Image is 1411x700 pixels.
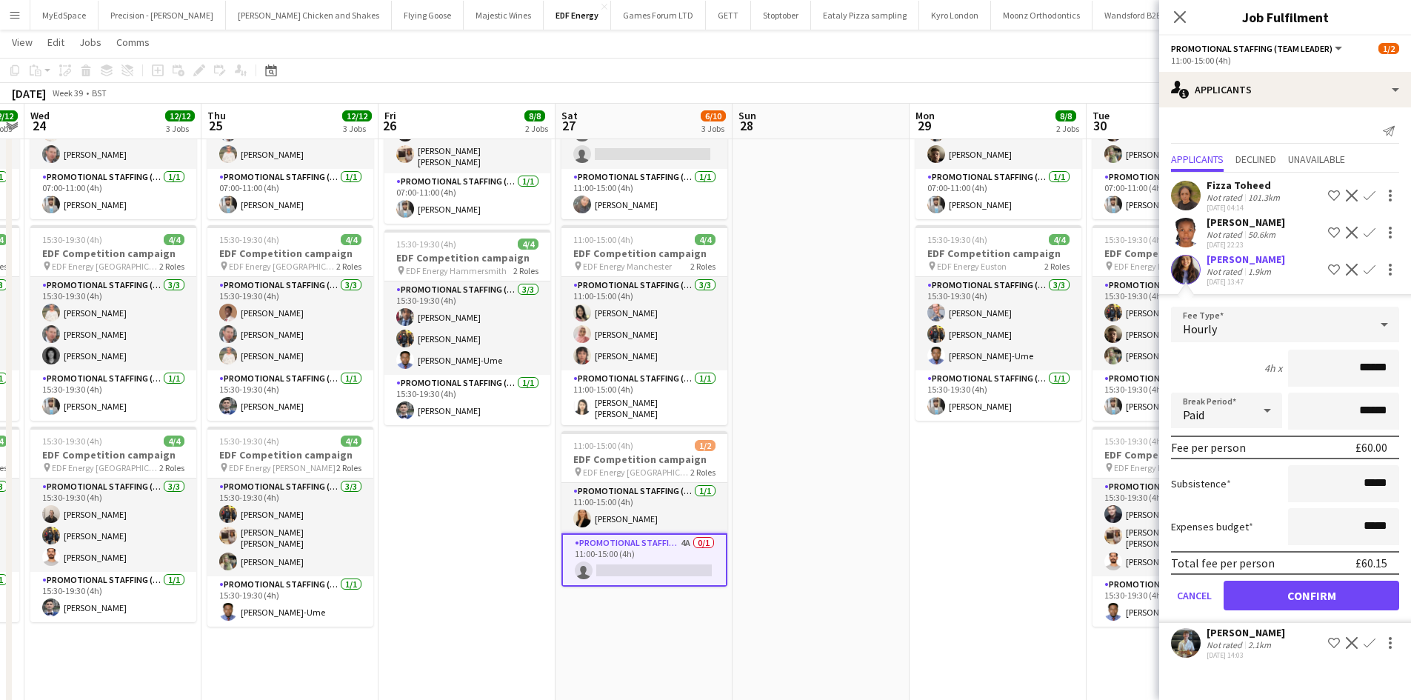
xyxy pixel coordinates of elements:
div: 3 Jobs [343,123,371,134]
span: 15:30-19:30 (4h) [1104,234,1164,245]
span: 28 [736,117,756,134]
div: 2.1km [1245,639,1274,650]
div: [PERSON_NAME] [1207,216,1285,229]
app-card-role: Promotional Staffing (Team Leader)4A0/111:00-15:00 (4h) [561,533,727,587]
span: 26 [382,117,396,134]
label: Expenses budget [1171,520,1253,533]
span: EDF Energy Euston [937,261,1007,272]
span: Wed [30,109,50,122]
app-card-role: Promotional Staffing (Team Leader)1/115:30-19:30 (4h)[PERSON_NAME] [915,370,1081,421]
span: Edit [47,36,64,49]
span: 2 Roles [690,467,715,478]
app-card-role: Promotional Staffing (Flyering Staff)3/315:30-19:30 (4h)[PERSON_NAME][PERSON_NAME][PERSON_NAME] [207,277,373,370]
app-job-card: 11:00-15:00 (4h)1/2EDF Competition campaign EDF Energy [GEOGRAPHIC_DATA]2 RolesPromotional Staffi... [561,431,727,587]
span: 2 Roles [1044,261,1070,272]
div: 15:30-19:30 (4h)4/4EDF Competition campaign EDF Energy [GEOGRAPHIC_DATA]2 RolesPromotional Staffi... [207,225,373,421]
button: GETT [706,1,751,30]
app-job-card: 15:30-19:30 (4h)4/4EDF Competition campaign EDF Energy Earlsfield2 RolesPromotional Staffing (Fly... [1093,427,1258,627]
app-job-card: 15:30-19:30 (4h)4/4EDF Competition campaign EDF Energy Hammersmith2 RolesPromotional Staffing (Fl... [384,230,550,425]
div: Fee per person [1171,440,1246,455]
span: Unavailable [1288,154,1345,164]
app-card-role: Promotional Staffing (Flyering Staff)3/315:30-19:30 (4h)[PERSON_NAME][PERSON_NAME][PERSON_NAME] [30,277,196,370]
h3: EDF Competition campaign [207,448,373,461]
app-card-role: Promotional Staffing (Team Leader)1/115:30-19:30 (4h)[PERSON_NAME] [384,375,550,425]
span: Sat [561,109,578,122]
div: Not rated [1207,229,1245,240]
span: 12/12 [165,110,195,121]
button: Confirm [1224,581,1399,610]
a: Edit [41,33,70,52]
span: Fri [384,109,396,122]
span: 8/8 [1055,110,1076,121]
app-card-role: Promotional Staffing (Team Leader)1/115:30-19:30 (4h)[PERSON_NAME] [1093,370,1258,421]
h3: EDF Competition campaign [207,247,373,260]
span: EDF Energy Manchester [583,261,672,272]
h3: EDF Competition campaign [561,247,727,260]
div: £60.00 [1355,440,1387,455]
button: Eataly Pizza sampling [811,1,919,30]
div: Not rated [1207,639,1245,650]
span: EDF Energy Hammersmith [406,265,507,276]
app-job-card: 15:30-19:30 (4h)4/4EDF Competition campaign EDF Energy [PERSON_NAME]2 RolesPromotional Staffing (... [207,427,373,627]
h3: EDF Competition campaign [384,251,550,264]
div: Not rated [1207,192,1245,203]
div: Total fee per person [1171,556,1275,570]
span: 4/4 [1049,234,1070,245]
button: Majestic Wines [464,1,544,30]
span: 2 Roles [690,261,715,272]
app-job-card: 15:30-19:30 (4h)4/4EDF Competition campaign EDF Energy Dalston Kingsland2 RolesPromotional Staffi... [1093,225,1258,421]
div: 2 Jobs [1056,123,1079,134]
app-card-role: Promotional Staffing (Team Leader)1/115:30-19:30 (4h)[PERSON_NAME] [207,370,373,421]
app-job-card: 15:30-19:30 (4h)4/4EDF Competition campaign EDF Energy Euston2 RolesPromotional Staffing (Flyerin... [915,225,1081,421]
div: Applicants [1159,72,1411,107]
span: 8/8 [524,110,545,121]
app-card-role: Promotional Staffing (Team Leader)1/107:00-11:00 (4h)[PERSON_NAME] [384,173,550,224]
h3: EDF Competition campaign [915,247,1081,260]
span: Declined [1235,154,1276,164]
span: 30 [1090,117,1110,134]
span: EDF Energy Earlsfield [1114,462,1192,473]
h3: EDF Competition campaign [561,453,727,466]
div: [DATE] [12,86,46,101]
h3: Job Fulfilment [1159,7,1411,27]
div: £60.15 [1355,556,1387,570]
button: Moonz Orthodontics [991,1,1093,30]
div: Not rated [1207,266,1245,277]
div: 15:30-19:30 (4h)4/4EDF Competition campaign EDF Energy [GEOGRAPHIC_DATA]2 RolesPromotional Staffi... [30,225,196,421]
span: 15:30-19:30 (4h) [219,436,279,447]
span: 4/4 [341,436,361,447]
app-card-role: Promotional Staffing (Team Leader)1/115:30-19:30 (4h)[PERSON_NAME]-Ume [1093,576,1258,627]
app-card-role: Promotional Staffing (Flyering Staff)3/315:30-19:30 (4h)[PERSON_NAME][PERSON_NAME] [PERSON_NAME][... [1093,479,1258,576]
span: 6/10 [701,110,726,121]
div: [DATE] 22:23 [1207,240,1285,250]
div: 11:00-15:00 (4h) [1171,55,1399,66]
app-card-role: Promotional Staffing (Flyering Staff)3/311:00-15:00 (4h)[PERSON_NAME][PERSON_NAME][PERSON_NAME] [561,277,727,370]
span: 4/4 [695,234,715,245]
span: EDF Energy [PERSON_NAME] [229,462,336,473]
span: 12/12 [342,110,372,121]
span: 15:30-19:30 (4h) [396,239,456,250]
span: 1/2 [695,440,715,451]
div: [PERSON_NAME] [1207,626,1285,639]
app-job-card: 15:30-19:30 (4h)4/4EDF Competition campaign EDF Energy [GEOGRAPHIC_DATA]2 RolesPromotional Staffi... [30,427,196,622]
app-card-role: Promotional Staffing (Team Leader)1/111:00-15:00 (4h)[PERSON_NAME] [561,169,727,219]
span: Week 39 [49,87,86,99]
span: Mon [915,109,935,122]
h3: EDF Competition campaign [1093,448,1258,461]
a: Comms [110,33,156,52]
span: Jobs [79,36,101,49]
span: EDF Energy Dalston Kingsland [1114,261,1221,272]
span: 2 Roles [159,261,184,272]
span: 4/4 [164,436,184,447]
label: Subsistence [1171,477,1231,490]
button: Kyro London [919,1,991,30]
button: Stoptober [751,1,811,30]
button: Promotional Staffing (Team Leader) [1171,43,1344,54]
app-card-role: Promotional Staffing (Flyering Staff)3/315:30-19:30 (4h)[PERSON_NAME][PERSON_NAME] [PERSON_NAME][... [207,479,373,576]
div: BST [92,87,107,99]
button: Wandsford B2B [1093,1,1174,30]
